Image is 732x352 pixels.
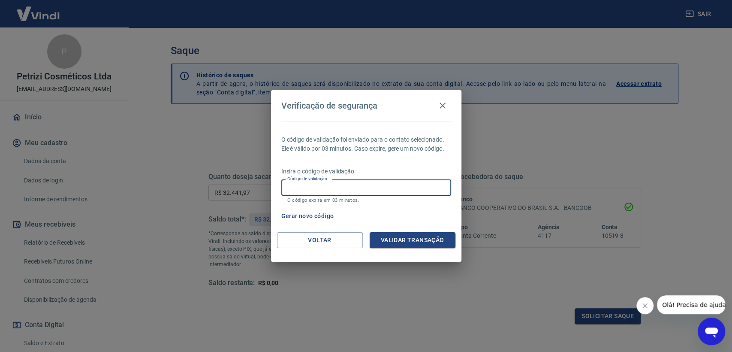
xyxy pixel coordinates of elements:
[636,297,654,314] iframe: Fechar mensagem
[277,232,363,248] button: Voltar
[278,208,337,224] button: Gerar novo código
[287,176,327,182] label: Código de validação
[287,197,445,203] p: O código expira em 03 minutos.
[370,232,455,248] button: Validar transação
[281,135,451,153] p: O código de validação foi enviado para o contato selecionado. Ele é válido por 03 minutos. Caso e...
[5,6,72,13] span: Olá! Precisa de ajuda?
[281,167,451,176] p: Insira o código de validação
[281,100,378,111] h4: Verificação de segurança
[698,318,725,345] iframe: Botão para abrir a janela de mensagens
[657,295,725,314] iframe: Mensagem da empresa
